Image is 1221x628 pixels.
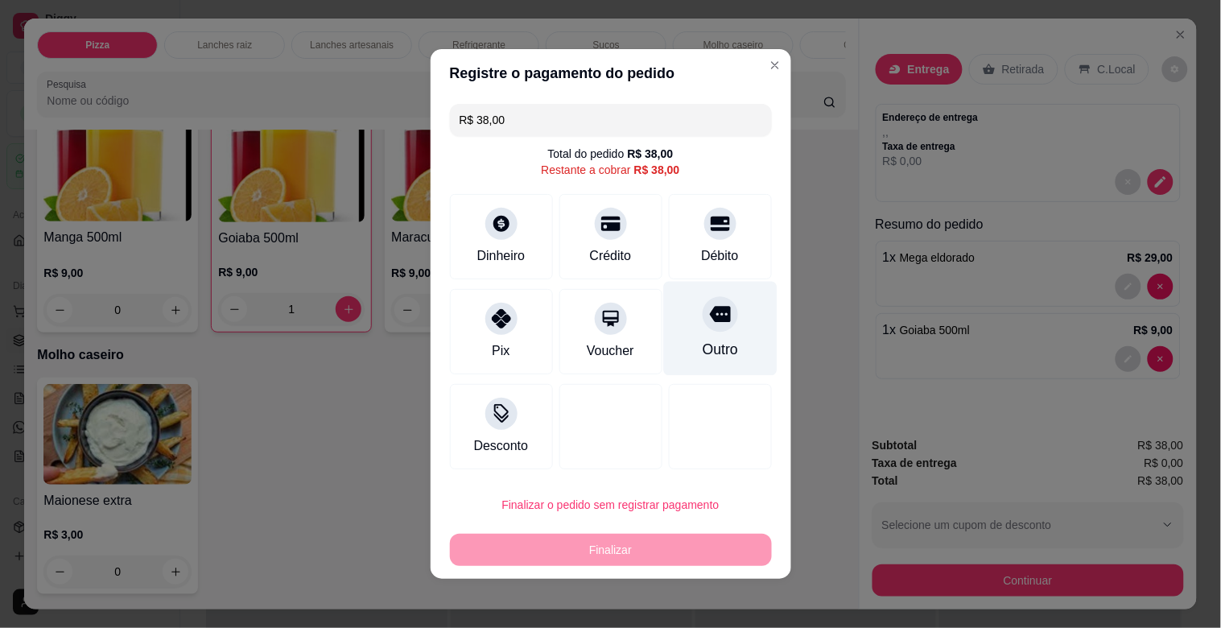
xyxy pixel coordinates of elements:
button: Finalizar o pedido sem registrar pagamento [450,489,772,521]
input: Ex.: hambúrguer de cordeiro [460,104,762,136]
div: Desconto [474,436,529,456]
div: Total do pedido [548,146,674,162]
div: R$ 38,00 [634,162,680,178]
button: Close [762,52,788,78]
div: Débito [701,246,738,266]
div: Dinheiro [477,246,526,266]
div: Outro [702,339,737,360]
div: Pix [492,341,509,361]
div: Restante a cobrar [541,162,679,178]
header: Registre o pagamento do pedido [431,49,791,97]
div: Crédito [590,246,632,266]
div: R$ 38,00 [628,146,674,162]
div: Voucher [587,341,634,361]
